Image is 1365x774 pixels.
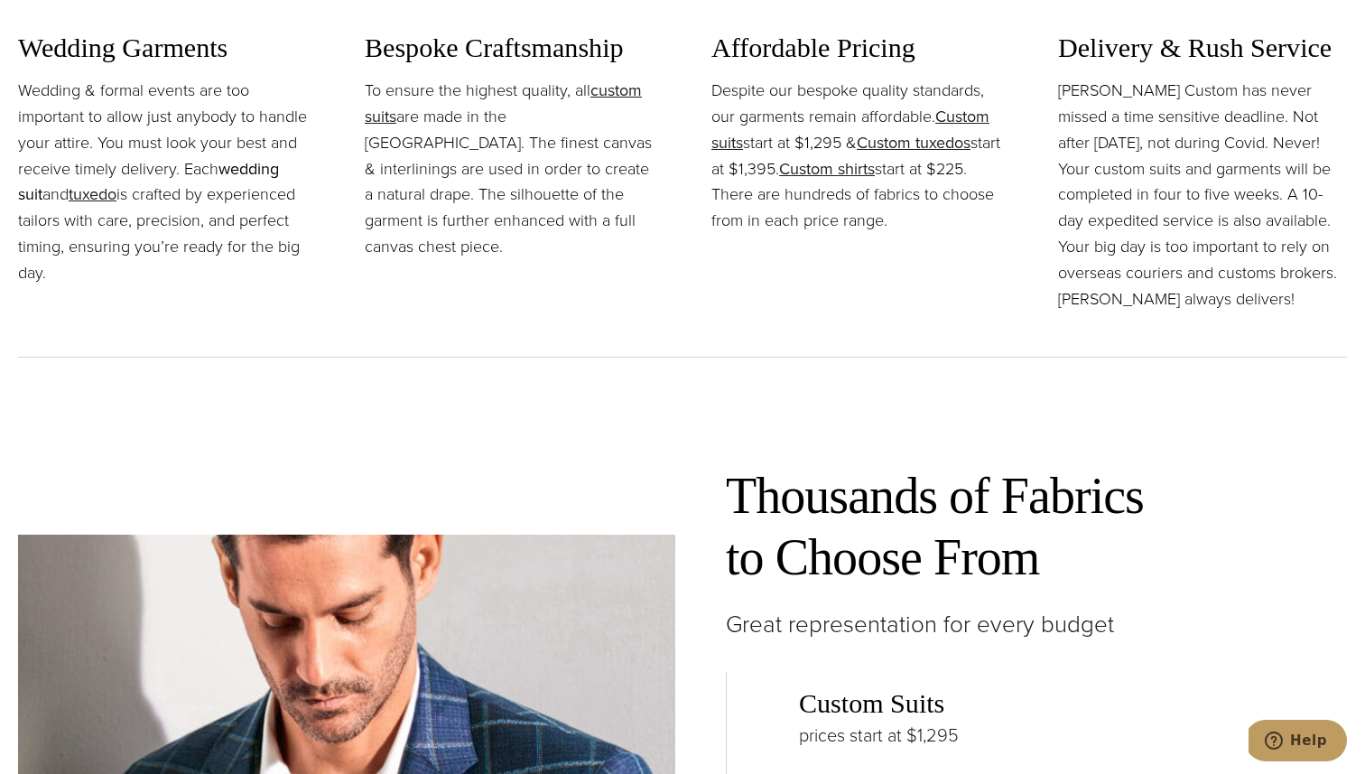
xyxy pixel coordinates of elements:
[18,32,307,64] h3: Wedding Garments
[1058,32,1347,64] h3: Delivery & Rush Service
[711,78,1000,234] p: Despite our bespoke quality standards, our garments remain affordable. start at $1,295 & start at...
[711,32,1000,64] h3: Affordable Pricing
[365,32,654,64] h3: Bespoke Craftsmanship
[711,105,989,154] a: Custom suits
[726,606,1347,644] p: Great representation for every budget
[69,182,116,206] a: tuxedo
[365,78,654,260] p: To ensure the highest quality, all are made in the [GEOGRAPHIC_DATA]. The finest canvas & interli...
[1058,78,1347,312] p: [PERSON_NAME] Custom has never missed a time sensitive deadline. Not after [DATE], not during Cov...
[18,78,307,285] p: Wedding & formal events are too important to allow just anybody to handle your attire. You must l...
[18,157,279,207] a: wedding suit
[857,131,970,154] a: Custom tuxedos
[1249,720,1347,765] iframe: Opens a widget where you can chat to one of our agents
[779,157,875,181] a: Custom shirts
[799,721,1347,750] p: prices start at $1,295
[799,688,944,719] a: Custom Suits
[726,466,1347,587] h2: Thousands of Fabrics to Choose From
